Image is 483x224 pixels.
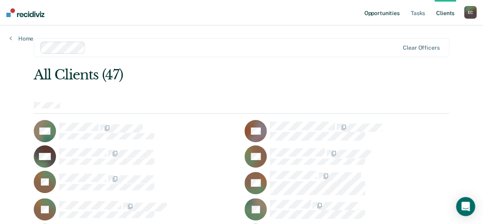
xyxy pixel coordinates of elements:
[10,35,33,42] a: Home
[6,8,44,17] img: Recidiviz
[464,6,477,19] button: EC
[34,67,366,83] div: All Clients (47)
[464,6,477,19] div: E C
[403,44,439,51] div: Clear officers
[456,197,475,216] div: Open Intercom Messenger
